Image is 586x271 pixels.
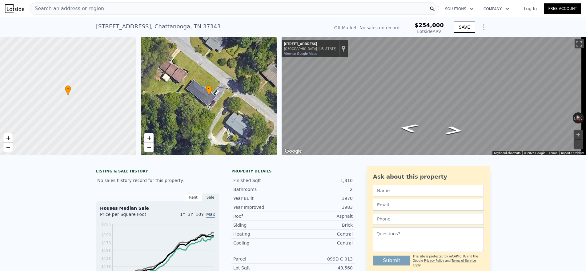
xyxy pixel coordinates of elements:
[3,143,13,152] a: Zoom out
[440,3,479,14] button: Solutions
[101,233,111,237] tspan: $198
[284,47,336,51] div: [GEOGRAPHIC_DATA], [US_STATE]
[233,240,293,246] div: Cooling
[101,257,111,261] tspan: $138
[282,37,586,155] div: Map
[206,86,212,92] span: •
[293,195,353,201] div: 1970
[101,222,111,226] tspan: $225
[233,177,293,184] div: Finished Sqft
[65,86,71,92] span: •
[231,169,355,174] div: Property details
[293,213,353,219] div: Asphalt
[561,151,584,155] a: Report a problem
[206,85,212,96] div: •
[454,22,475,33] button: SAVE
[233,186,293,192] div: Bathrooms
[424,259,444,262] a: Privacy Policy
[283,147,303,155] img: Google
[233,265,293,271] div: Lot Sqft
[96,169,219,175] div: LISTING & SALE HISTORY
[452,259,476,262] a: Terms of Service
[185,193,202,201] div: Rent
[516,6,544,12] a: Log In
[233,204,293,210] div: Year Improved
[341,45,346,52] a: Show location on map
[574,140,583,149] button: Zoom out
[96,175,219,186] div: No sales history record for this property.
[373,172,484,181] div: Ask about this property
[233,213,293,219] div: Roof
[100,211,158,221] div: Price per Square Foot
[147,134,151,142] span: +
[334,25,399,31] div: Off Market. No sales on record
[65,85,71,96] div: •
[30,5,104,12] span: Search an address or region
[293,256,353,262] div: 099D C 013
[3,133,13,143] a: Zoom in
[233,231,293,237] div: Heating
[202,193,219,201] div: Sale
[293,222,353,228] div: Brick
[392,122,426,135] path: Go Southeast, Ragnar Dr
[100,205,215,211] div: Houses Median Sale
[373,199,484,211] input: Email
[574,112,583,124] button: Reset the view
[196,212,204,217] span: 10Y
[283,147,303,155] a: Open this area in Google Maps (opens a new window)
[293,177,353,184] div: 1,310
[574,130,583,139] button: Zoom in
[524,151,545,155] span: © 2025 Google
[144,143,154,152] a: Zoom out
[413,254,484,268] div: This site is protected by reCAPTCHA and the Google and apply.
[293,186,353,192] div: 2
[581,112,584,123] button: Rotate clockwise
[575,39,584,48] button: Toggle fullscreen view
[188,212,193,217] span: 3Y
[415,28,444,34] div: Lotside ARV
[293,231,353,237] div: Central
[293,204,353,210] div: 1983
[233,256,293,262] div: Parcel
[573,112,576,123] button: Rotate counterclockwise
[233,195,293,201] div: Year Built
[373,256,410,265] button: Submit
[282,37,586,155] div: Street View
[494,151,520,155] button: Keyboard shortcuts
[293,240,353,246] div: Central
[206,212,215,218] span: Max
[415,22,444,28] span: $254,000
[373,213,484,225] input: Phone
[293,265,353,271] div: 43,560
[373,185,484,196] input: Name
[144,133,154,143] a: Zoom in
[96,22,221,31] div: [STREET_ADDRESS] , Chattanooga , TN 37343
[6,134,10,142] span: +
[549,151,557,155] a: Terms (opens in new tab)
[478,21,490,33] button: Show Options
[147,143,151,151] span: −
[101,249,111,253] tspan: $158
[544,3,581,14] a: Free Account
[284,42,336,47] div: [STREET_ADDRESS]
[5,4,24,13] img: Lotside
[233,222,293,228] div: Siding
[284,52,317,56] a: View on Google Maps
[479,3,514,14] button: Company
[101,241,111,245] tspan: $178
[437,124,471,137] path: Go Northwest, Ragnar Dr
[101,265,111,269] tspan: $118
[6,143,10,151] span: −
[180,212,185,217] span: 1Y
